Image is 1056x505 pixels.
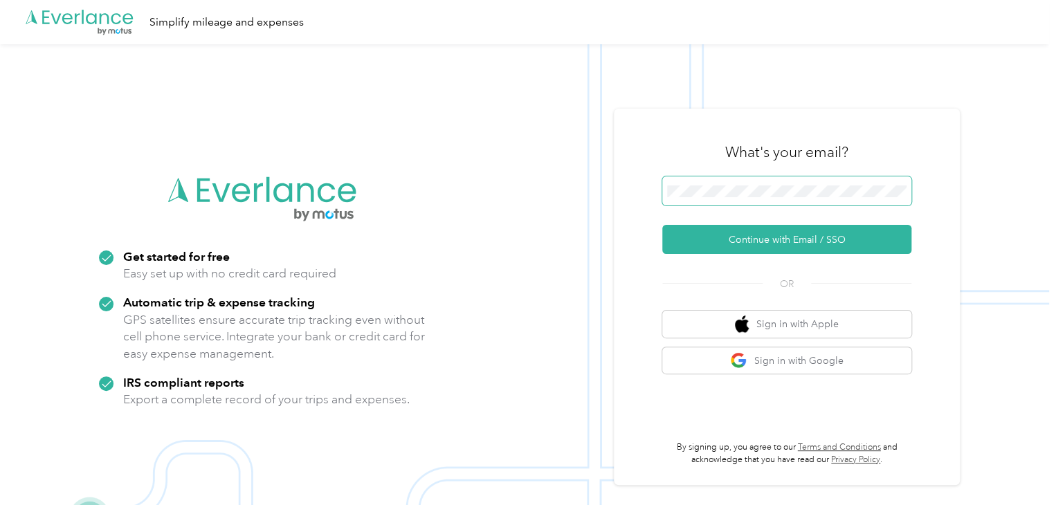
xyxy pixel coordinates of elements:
[730,352,747,369] img: google logo
[662,311,911,338] button: apple logoSign in with Apple
[123,249,230,264] strong: Get started for free
[798,442,881,452] a: Terms and Conditions
[123,391,410,408] p: Export a complete record of your trips and expenses.
[662,347,911,374] button: google logoSign in with Google
[123,375,244,389] strong: IRS compliant reports
[662,225,911,254] button: Continue with Email / SSO
[123,311,426,362] p: GPS satellites ensure accurate trip tracking even without cell phone service. Integrate your bank...
[831,454,880,465] a: Privacy Policy
[123,295,315,309] strong: Automatic trip & expense tracking
[123,265,336,282] p: Easy set up with no credit card required
[735,315,749,333] img: apple logo
[725,143,848,162] h3: What's your email?
[763,277,811,291] span: OR
[149,14,304,31] div: Simplify mileage and expenses
[662,441,911,466] p: By signing up, you agree to our and acknowledge that you have read our .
